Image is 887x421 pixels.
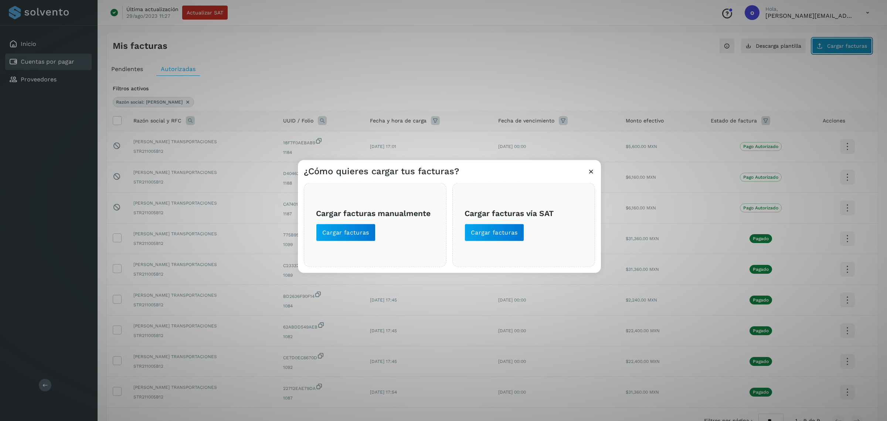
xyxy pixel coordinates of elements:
[465,224,524,242] button: Cargar facturas
[465,208,583,218] h3: Cargar facturas vía SAT
[304,166,459,177] h3: ¿Cómo quieres cargar tus facturas?
[322,229,369,237] span: Cargar facturas
[316,208,434,218] h3: Cargar facturas manualmente
[471,229,518,237] span: Cargar facturas
[316,224,375,242] button: Cargar facturas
